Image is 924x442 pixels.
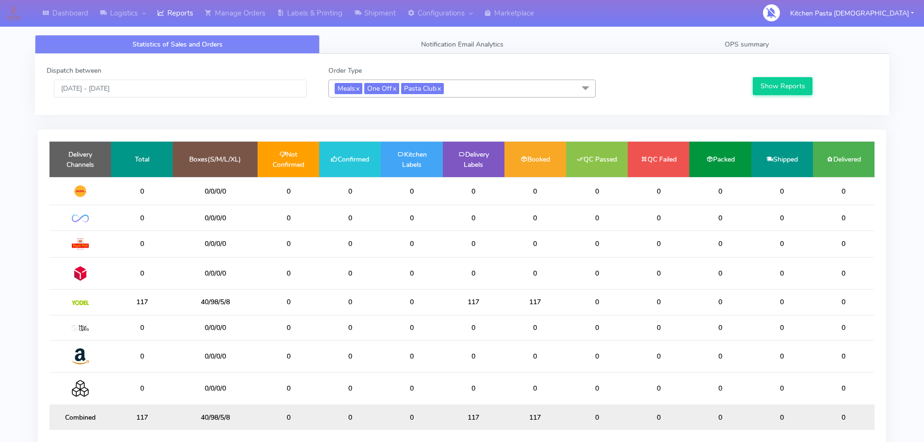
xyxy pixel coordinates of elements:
td: 0 [689,340,751,372]
img: Collection [72,380,89,397]
td: 0 [628,290,689,315]
td: 0 [689,205,751,230]
td: 0 [504,315,566,340]
td: 0 [504,177,566,205]
td: 0 [751,290,813,315]
td: 0 [381,405,442,430]
span: Notification Email Analytics [421,40,503,49]
td: 0 [566,230,628,257]
td: Kitchen Labels [381,142,442,177]
td: 0 [319,177,381,205]
td: 0 [111,257,173,289]
td: 0 [751,257,813,289]
td: 0 [628,373,689,405]
span: OPS summary [725,40,769,49]
td: QC Failed [628,142,689,177]
td: 0 [381,257,442,289]
td: 0 [381,340,442,372]
td: 0 [443,340,504,372]
td: 0 [504,340,566,372]
td: 0 [751,405,813,430]
td: 0 [111,373,173,405]
a: x [437,83,441,93]
td: 0 [566,340,628,372]
td: 0 [813,290,875,315]
td: 117 [504,290,566,315]
img: DHL [72,185,89,197]
td: 0 [689,405,751,430]
td: 0 [504,373,566,405]
td: 0 [381,373,442,405]
a: x [392,83,396,93]
td: 117 [443,290,504,315]
td: 0 [258,257,319,289]
img: Amazon [72,348,89,365]
td: 0 [443,257,504,289]
td: 0 [381,205,442,230]
td: 0 [111,177,173,205]
td: 0/0/0/0 [173,177,258,205]
td: Delivery Channels [49,142,111,177]
td: 0 [628,340,689,372]
td: Booked [504,142,566,177]
td: 0 [689,373,751,405]
td: 0 [751,177,813,205]
td: 0 [813,257,875,289]
td: 0 [381,290,442,315]
td: 0 [628,205,689,230]
img: Yodel [72,300,89,305]
td: Combined [49,405,111,430]
td: 117 [504,405,566,430]
td: Not Confirmed [258,142,319,177]
td: 40/98/5/8 [173,290,258,315]
td: 0 [566,315,628,340]
td: 0 [319,340,381,372]
td: 0 [258,230,319,257]
td: 0 [258,405,319,430]
td: 0 [689,315,751,340]
td: 0 [566,373,628,405]
td: 0 [566,290,628,315]
td: 0 [111,340,173,372]
td: 0 [813,205,875,230]
td: 0 [258,315,319,340]
td: 0 [689,177,751,205]
td: 0 [689,290,751,315]
td: 0 [443,205,504,230]
td: 0 [258,373,319,405]
td: 0 [628,177,689,205]
td: 0 [566,205,628,230]
span: Meals [335,83,362,94]
td: 0 [813,230,875,257]
td: 0 [751,230,813,257]
ul: Tabs [35,35,889,54]
td: 0 [258,177,319,205]
td: 0/0/0/0 [173,315,258,340]
span: Pasta Club [401,83,444,94]
td: 0 [258,290,319,315]
td: 0/0/0/0 [173,340,258,372]
label: Dispatch between [47,65,101,76]
td: 0 [111,315,173,340]
td: 0 [319,257,381,289]
td: Total [111,142,173,177]
img: MaxOptra [72,325,89,332]
td: 0 [566,257,628,289]
td: 0 [751,315,813,340]
td: 0 [319,290,381,315]
td: 117 [111,290,173,315]
td: 0 [504,230,566,257]
img: OnFleet [72,214,89,223]
td: 0 [813,373,875,405]
td: 0 [751,340,813,372]
td: 0/0/0/0 [173,373,258,405]
img: DPD [72,265,89,282]
td: Packed [689,142,751,177]
img: Royal Mail [72,238,89,250]
td: 0/0/0/0 [173,205,258,230]
td: 0 [443,177,504,205]
td: Delivery Labels [443,142,504,177]
input: Pick the Daterange [54,80,307,98]
td: 0 [813,177,875,205]
td: 0 [751,373,813,405]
